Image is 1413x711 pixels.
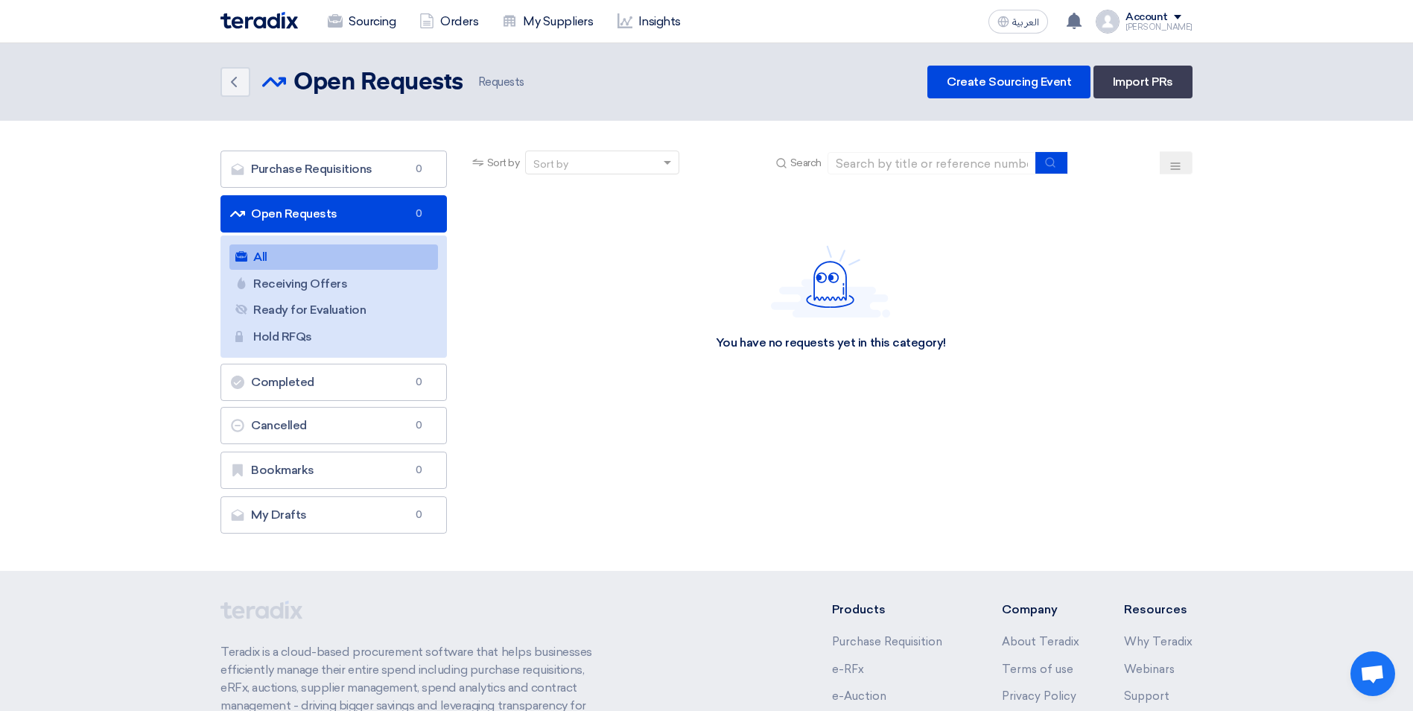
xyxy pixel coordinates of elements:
[490,5,605,38] a: My Suppliers
[475,74,524,91] span: Requests
[533,157,568,172] div: Sort by
[988,10,1048,34] button: العربية
[790,155,822,171] span: Search
[410,508,428,522] span: 0
[1124,663,1175,676] a: Webinars
[1124,689,1169,703] a: Support
[229,297,438,323] a: Ready for Evaluation
[410,463,428,478] span: 0
[1012,17,1039,28] span: العربية
[487,155,520,171] span: Sort by
[229,324,438,350] a: Hold RFQs
[1002,635,1079,648] a: About Teradix
[1002,601,1079,619] li: Company
[1125,11,1168,24] div: Account
[832,635,942,648] a: Purchase Requisition
[410,418,428,433] span: 0
[220,195,447,233] a: Open Requests0
[606,5,693,38] a: Insights
[1125,23,1193,31] div: [PERSON_NAME]
[1124,601,1193,619] li: Resources
[771,245,890,317] img: Hello
[220,496,447,534] a: My Drafts0
[220,12,298,29] img: Teradix logo
[293,68,463,98] h2: Open Requests
[229,271,438,297] a: Receiving Offers
[410,162,428,177] span: 0
[316,5,407,38] a: Sourcing
[410,375,428,390] span: 0
[927,66,1090,98] a: Create Sourcing Event
[1093,66,1193,98] a: Import PRs
[220,452,447,489] a: Bookmarks0
[229,244,438,270] a: All
[1002,663,1073,676] a: Terms of use
[832,601,958,619] li: Products
[716,335,946,351] div: You have no requests yet in this category!
[220,151,447,188] a: Purchase Requisitions0
[828,152,1036,174] input: Search by title or reference number
[220,364,447,401] a: Completed0
[1002,689,1076,703] a: Privacy Policy
[220,407,447,444] a: Cancelled0
[407,5,490,38] a: Orders
[1124,635,1193,648] a: Why Teradix
[832,663,864,676] a: e-RFx
[1096,10,1120,34] img: profile_test.png
[410,206,428,221] span: 0
[1350,651,1395,696] a: Open chat
[832,689,886,703] a: e-Auction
